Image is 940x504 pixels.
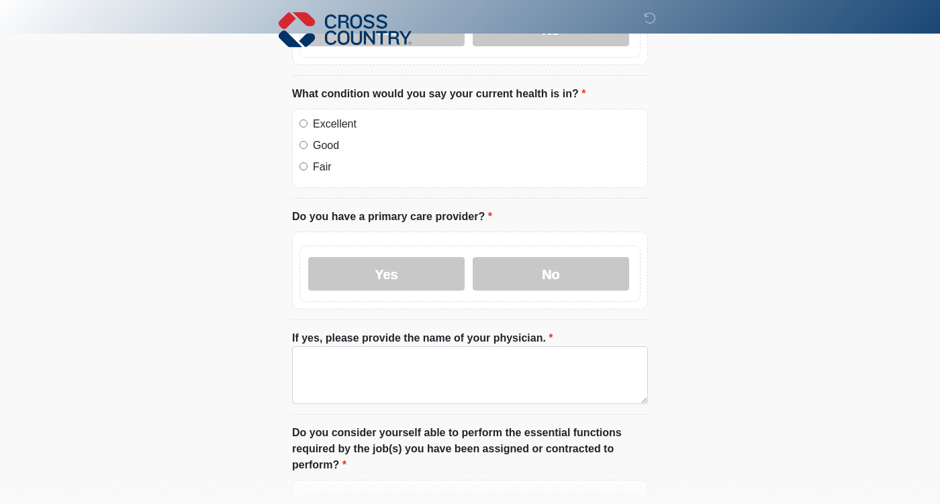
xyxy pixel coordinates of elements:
input: Good [299,141,308,149]
input: Excellent [299,119,308,128]
label: Do you have a primary care provider? [292,209,492,225]
label: Excellent [313,116,641,132]
label: Do you consider yourself able to perform the essential functions required by the job(s) you have ... [292,425,648,473]
label: Yes [308,257,465,291]
label: No [473,257,629,291]
input: Fair [299,162,308,170]
label: Fair [313,159,641,175]
label: If yes, please provide the name of your physician. [292,330,553,346]
img: Cross Country Logo [279,10,412,49]
label: What condition would you say your current health is in? [292,86,585,102]
label: Good [313,138,641,154]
